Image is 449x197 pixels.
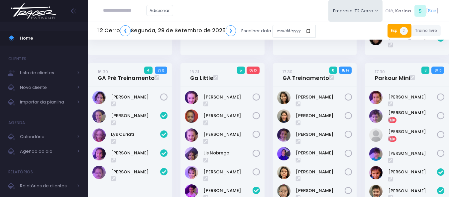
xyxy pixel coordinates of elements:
[120,25,131,36] a: ❮
[185,147,198,160] img: Lis Nobrega Gomes
[111,112,160,119] a: [PERSON_NAME]
[111,94,160,100] a: [PERSON_NAME]
[92,166,106,179] img: Valentina Mesquita
[20,69,73,77] span: Lista de clientes
[434,68,437,73] strong: 3
[414,5,426,17] span: S
[185,166,198,179] img: Manuela Matos
[20,34,80,43] span: Home
[296,112,345,119] a: [PERSON_NAME]
[96,23,316,39] div: Escolher data:
[421,67,429,74] span: 3
[296,150,345,156] a: [PERSON_NAME]
[226,25,236,36] a: ❯
[98,69,108,75] small: 16:30
[277,147,290,160] img: Lali Anita Novaes Ramtohul
[296,94,345,100] a: [PERSON_NAME]
[388,169,437,175] a: [PERSON_NAME]
[282,69,292,75] small: 17:30
[329,67,337,74] span: 0
[395,8,411,14] span: Karina
[369,109,383,123] img: Pedro Torricelli Cardoso de Almeida
[388,128,437,135] a: [PERSON_NAME]
[388,94,437,100] a: [PERSON_NAME]
[388,188,437,194] a: [PERSON_NAME]
[8,52,26,66] h4: Clientes
[277,128,290,142] img: Isabela Borges
[203,131,253,138] a: [PERSON_NAME]
[185,128,198,142] img: Júlia Levy Siqueira Rezende
[428,7,436,14] a: Sair
[411,25,441,36] a: Treino livre
[185,109,198,123] img: Clara Pimenta Amaral
[400,27,408,35] span: 2
[342,68,344,73] strong: 8
[344,69,349,73] small: / 14
[203,169,253,175] a: [PERSON_NAME]
[20,83,73,92] span: Novo cliente
[296,131,345,138] a: [PERSON_NAME]
[375,69,385,75] small: 17:30
[96,25,236,36] h5: T2 Cerro Segunda, 29 de Setembro de 2025
[277,109,290,123] img: Elena Fuchs
[249,68,252,73] strong: 0
[92,128,106,142] img: Lys Curiati
[20,182,73,190] span: Relatórios de clientes
[383,3,441,18] div: [ ]
[190,68,213,82] a: 16:31Ga Little
[203,187,253,194] a: [PERSON_NAME]
[388,24,411,37] a: Exp2
[146,5,173,16] a: Adicionar
[158,68,160,73] strong: 7
[375,68,410,82] a: 17:30Parkour Mini
[20,132,73,141] span: Calendário
[203,112,253,119] a: [PERSON_NAME]
[111,150,160,156] a: [PERSON_NAME]
[203,94,253,100] a: [PERSON_NAME]
[144,67,153,74] span: 4
[369,147,383,161] img: Zac Barboza Swenson
[8,116,25,129] h4: Agenda
[385,8,394,14] span: Olá,
[277,91,290,104] img: Catharina Morais Ablas
[92,109,106,123] img: Chloe Miglio
[8,165,33,179] h4: Relatórios
[369,91,383,104] img: Bernardo tiboni
[190,69,199,75] small: 16:31
[388,150,437,157] a: [PERSON_NAME]
[252,69,257,73] small: / 10
[277,166,290,179] img: Maya Fuchs
[296,169,345,175] a: [PERSON_NAME]
[111,169,160,175] a: [PERSON_NAME]
[185,91,198,104] img: Bianca Levy Siqueira Rezende
[296,187,345,194] a: [PERSON_NAME]
[282,68,329,82] a: 17:30GA Treinamento
[203,150,253,156] a: Lis Nobrega
[369,166,383,179] img: Inácio Goulart Azevedo
[20,98,73,106] span: Importar da planilha
[237,67,245,74] span: 5
[98,68,155,82] a: 16:30GA Pré Treinamento
[160,69,164,73] small: / 12
[369,128,383,142] img: Yuri Gomide Nicochelli
[92,91,106,104] img: Rafaela Matos
[111,131,160,138] a: Lys Curiati
[388,109,437,116] a: [PERSON_NAME]
[437,69,441,73] small: / 10
[20,147,73,156] span: Agenda do dia
[92,147,106,160] img: Marissa Razo Uno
